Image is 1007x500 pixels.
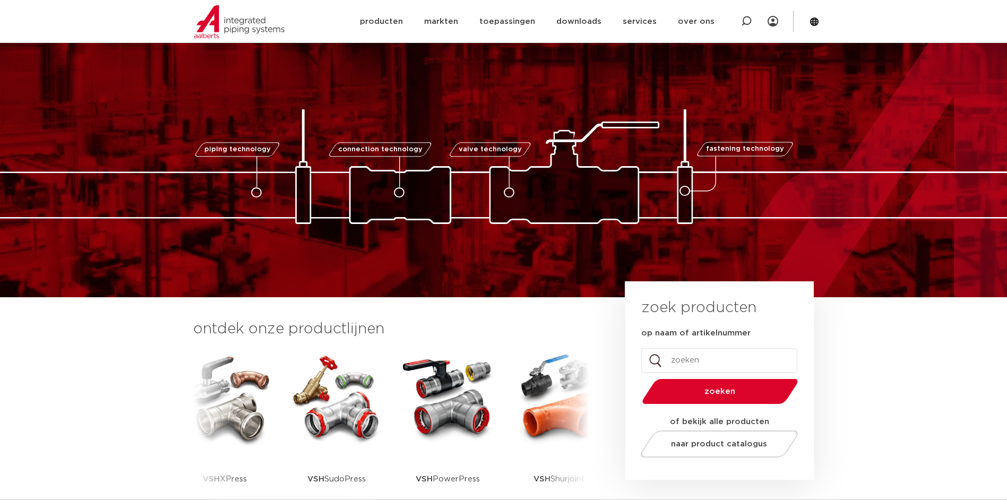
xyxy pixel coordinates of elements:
strong: VSH [533,475,550,483]
span: naar product catalogus [671,440,767,448]
strong: of bekijk alle producten [670,418,769,426]
span: valve technology [459,146,522,153]
a: markten [424,1,458,42]
button: zoeken [638,378,802,405]
span: piping technology [204,146,271,153]
a: naar product catalogus [638,430,801,458]
strong: VSH [416,475,433,483]
a: downloads [556,1,601,42]
h3: zoek producten [641,297,756,318]
span: zoeken [669,387,771,395]
a: producten [360,1,403,42]
a: over ons [678,1,715,42]
strong: VSH [203,475,220,483]
span: connection technology [338,146,422,153]
nav: Menu [360,1,715,42]
input: zoeken [641,348,797,373]
strong: VSH [307,475,324,483]
span: fastening technology [706,146,784,153]
a: toepassingen [479,1,535,42]
a: services [623,1,657,42]
label: op naam of artikelnummer [641,328,751,339]
h3: ontdek onze productlijnen [193,318,589,340]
